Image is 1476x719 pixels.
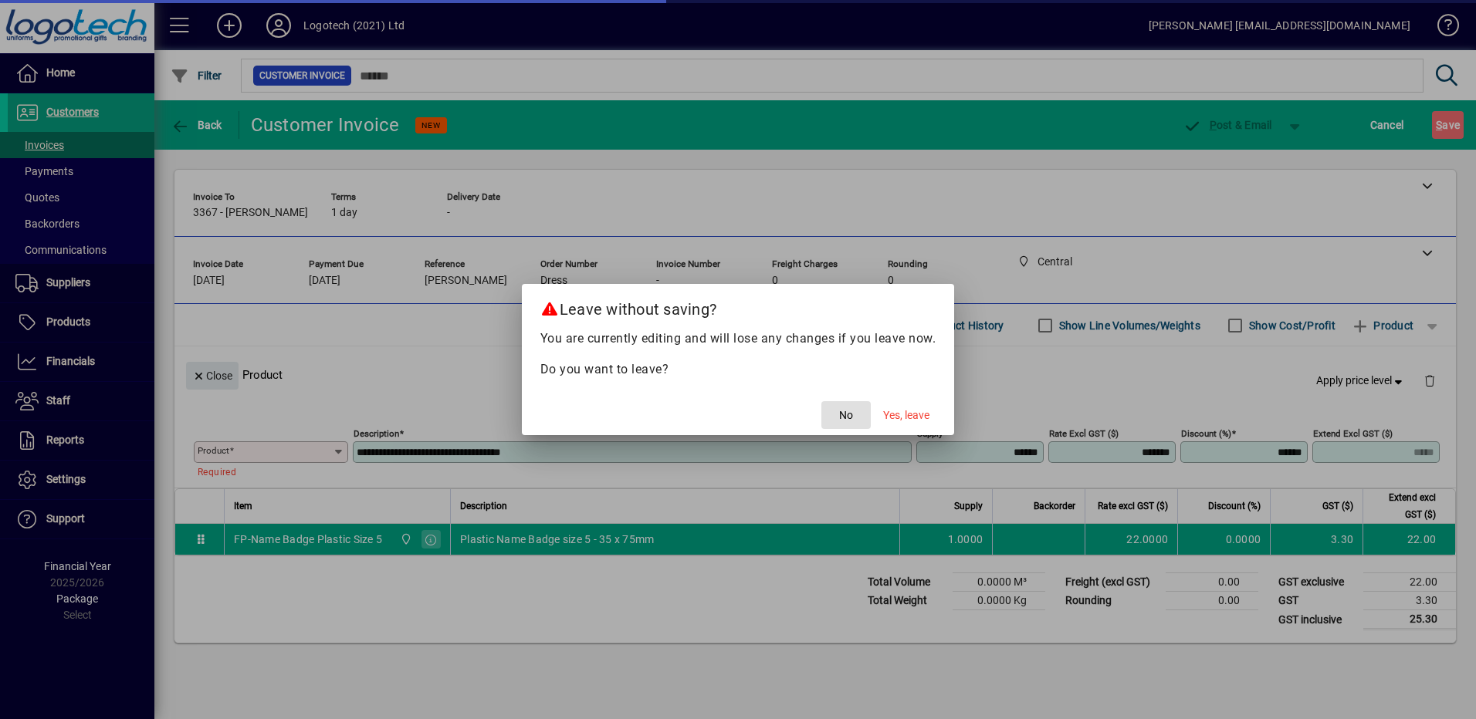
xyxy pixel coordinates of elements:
span: No [839,407,853,424]
span: Yes, leave [883,407,929,424]
p: Do you want to leave? [540,360,936,379]
p: You are currently editing and will lose any changes if you leave now. [540,329,936,348]
button: No [821,401,871,429]
button: Yes, leave [877,401,936,429]
h2: Leave without saving? [522,284,955,329]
